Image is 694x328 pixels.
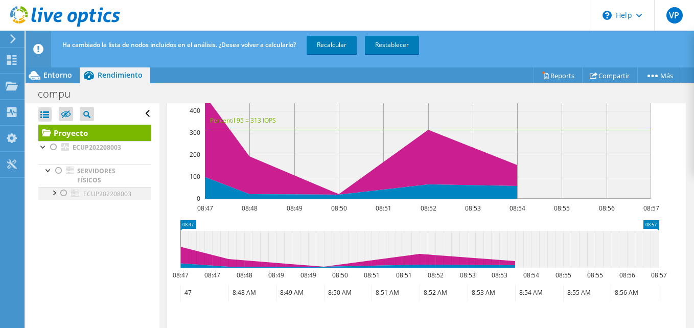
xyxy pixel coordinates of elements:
[332,271,348,279] text: 08:50
[190,128,200,137] text: 300
[286,204,302,213] text: 08:49
[190,150,200,159] text: 200
[62,40,296,49] span: Ha cambiado la lista de nodos incluidos en el análisis. ¿Desea volver a calcularlo?
[172,271,188,279] text: 08:47
[73,143,121,152] b: ECUP202208003
[534,67,583,83] a: Reports
[651,271,666,279] text: 08:57
[396,271,411,279] text: 08:51
[38,165,151,187] a: Servidores físicos
[666,7,683,24] span: VP
[43,70,72,80] span: Entorno
[553,204,569,213] text: 08:55
[555,271,571,279] text: 08:55
[236,271,252,279] text: 08:48
[83,190,131,198] span: ECUP202208003
[598,204,614,213] text: 08:56
[427,271,443,279] text: 08:52
[509,204,525,213] text: 08:54
[420,204,436,213] text: 08:52
[582,67,638,83] a: Compartir
[38,125,151,141] a: Proyecto
[98,70,143,80] span: Rendimiento
[210,116,276,125] text: Percentil 95 = 313 IOPS
[300,271,316,279] text: 08:49
[33,88,86,100] h1: compu
[307,36,357,54] a: Recalcular
[190,106,200,115] text: 400
[491,271,507,279] text: 08:53
[197,194,200,203] text: 0
[241,204,257,213] text: 08:48
[637,67,681,83] a: Más
[38,187,151,200] a: ECUP202208003
[375,204,391,213] text: 08:51
[204,271,220,279] text: 08:47
[619,271,635,279] text: 08:56
[38,141,151,154] a: ECUP202208003
[603,11,612,20] svg: \n
[190,172,200,181] text: 100
[459,271,475,279] text: 08:53
[331,204,346,213] text: 08:50
[197,204,213,213] text: 08:47
[643,204,659,213] text: 08:57
[465,204,480,213] text: 08:53
[587,271,603,279] text: 08:55
[365,36,419,54] a: Restablecer
[523,271,539,279] text: 08:54
[363,271,379,279] text: 08:51
[268,271,284,279] text: 08:49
